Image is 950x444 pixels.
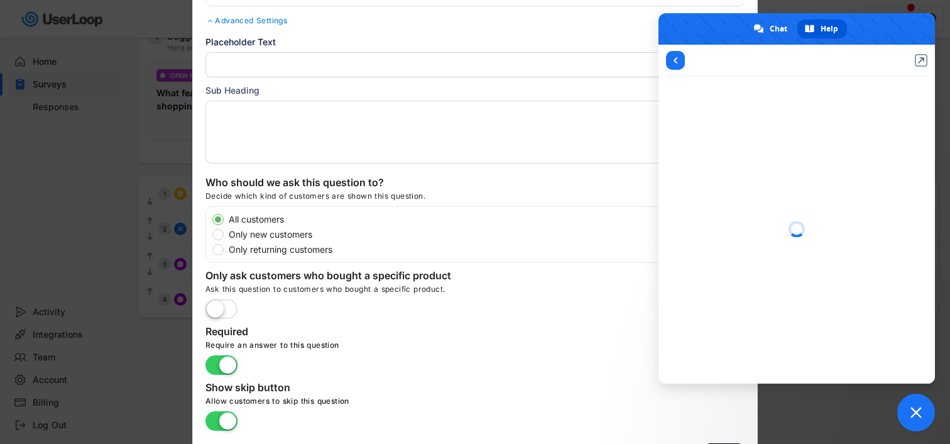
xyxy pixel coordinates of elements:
[205,284,745,299] div: Ask this question to customers who bought a specific product.
[225,230,744,239] label: Only new customers
[205,176,457,191] div: Who should we ask this question to?
[797,19,847,38] div: Help
[666,51,685,70] span: Return to articles
[205,16,745,26] div: Advanced Settings
[746,19,796,38] div: Chat
[205,340,582,355] div: Require an answer to this question
[205,325,457,340] div: Required
[897,394,935,431] div: Close chat
[205,35,745,48] div: Placeholder Text
[205,191,520,206] div: Decide which kind of customers are shown this question.
[225,245,744,254] label: Only returning customers
[770,19,787,38] span: Chat
[225,215,744,224] label: All customers
[205,84,745,97] div: Sub Heading
[915,54,927,67] a: View in Helpdesk
[205,381,457,396] div: Show skip button
[205,269,457,284] div: Only ask customers who bought a specific product
[821,19,838,38] span: Help
[205,396,582,411] div: Allow customers to skip this question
